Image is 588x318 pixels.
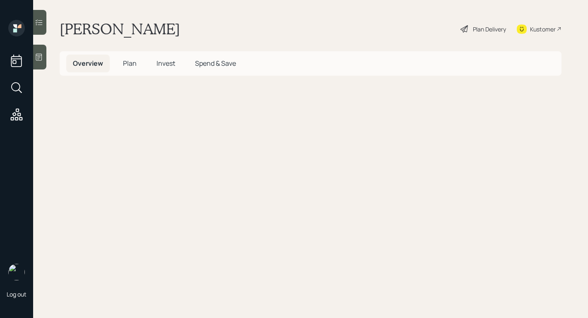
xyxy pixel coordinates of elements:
[60,20,180,38] h1: [PERSON_NAME]
[8,264,25,280] img: robby-grisanti-headshot.png
[157,59,175,68] span: Invest
[473,25,506,33] div: Plan Delivery
[73,59,103,68] span: Overview
[530,25,556,33] div: Kustomer
[7,290,27,298] div: Log out
[195,59,236,68] span: Spend & Save
[123,59,137,68] span: Plan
